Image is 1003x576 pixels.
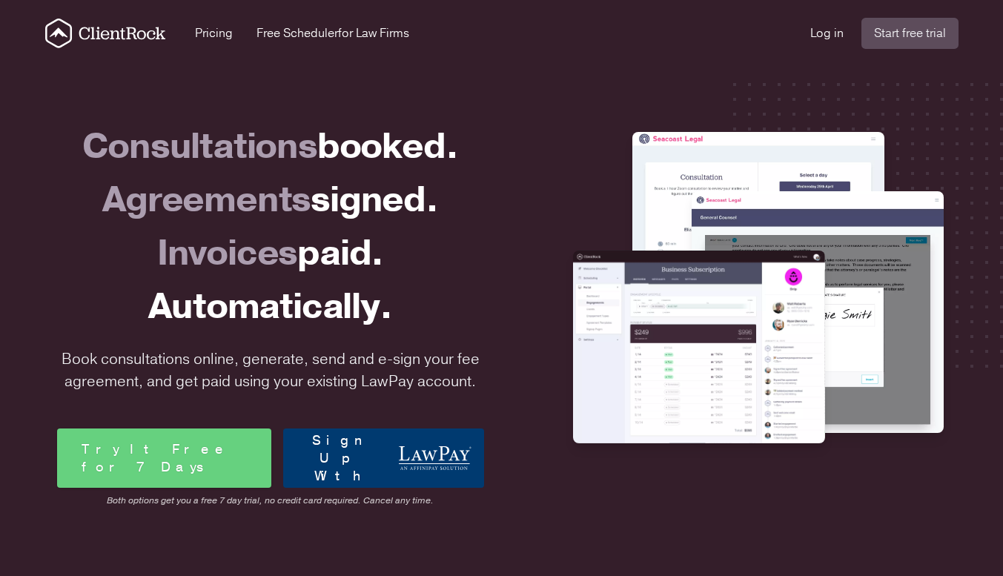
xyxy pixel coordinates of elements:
[57,494,484,507] span: Both options get you a free 7 day trial, no credit card required. Cancel any time.
[51,348,490,393] p: Book consultations online, generate, send and e-sign your fee agreement, and get paid using your ...
[57,120,484,173] div: Consultations
[338,25,409,42] span: for Law Firms
[57,227,484,280] div: Invoices
[256,24,409,42] a: Free Schedulerfor Law Firms
[692,191,944,433] img: Draft your fee agreement in seconds.
[317,122,458,171] span: booked.
[632,132,884,291] img: Draft your fee agreement in seconds.
[45,19,166,48] svg: ClientRock Logo
[57,428,271,488] a: Try It Free for 7 Days
[283,428,484,488] a: Sign Up With
[195,24,233,42] a: Pricing
[45,19,166,48] a: Go to the homepage
[311,176,438,224] span: signed.
[297,229,383,277] span: paid.
[57,173,484,227] div: Agreements
[861,18,959,49] a: Start free trial
[573,251,825,443] img: Draft your fee agreement in seconds.
[27,18,976,49] nav: Global
[810,24,844,42] a: Log in
[57,280,484,334] div: Automatically.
